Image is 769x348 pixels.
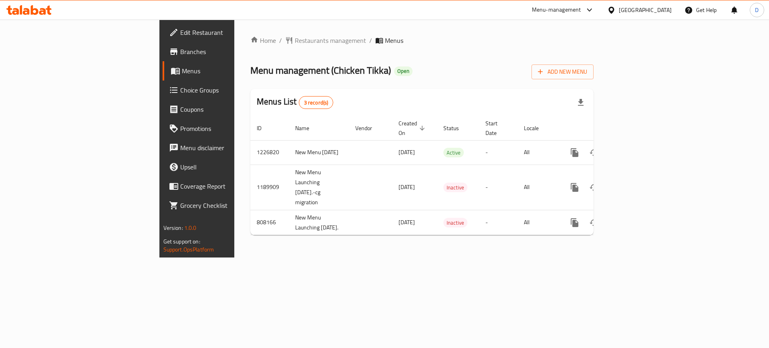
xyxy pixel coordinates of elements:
[180,143,282,153] span: Menu disclaimer
[182,66,282,76] span: Menus
[565,213,584,232] button: more
[180,124,282,133] span: Promotions
[479,210,517,235] td: -
[180,181,282,191] span: Coverage Report
[559,116,648,141] th: Actions
[355,123,382,133] span: Vendor
[538,67,587,77] span: Add New Menu
[485,119,508,138] span: Start Date
[443,218,467,227] span: Inactive
[399,217,415,227] span: [DATE]
[299,99,333,107] span: 3 record(s)
[584,143,604,162] button: Change Status
[399,182,415,192] span: [DATE]
[180,201,282,210] span: Grocery Checklist
[163,177,288,196] a: Coverage Report
[295,36,366,45] span: Restaurants management
[385,36,403,45] span: Menus
[295,123,320,133] span: Name
[443,183,467,192] span: Inactive
[163,223,183,233] span: Version:
[565,178,584,197] button: more
[443,123,469,133] span: Status
[184,223,197,233] span: 1.0.0
[163,80,288,100] a: Choice Groups
[250,116,648,235] table: enhanced table
[584,213,604,232] button: Change Status
[180,162,282,172] span: Upsell
[163,236,200,247] span: Get support on:
[180,28,282,37] span: Edit Restaurant
[571,93,590,112] div: Export file
[250,61,391,79] span: Menu management ( Chicken Tikka )
[163,244,214,255] a: Support.OpsPlatform
[163,157,288,177] a: Upsell
[289,210,349,235] td: New Menu Launching [DATE].
[180,47,282,56] span: Branches
[619,6,672,14] div: [GEOGRAPHIC_DATA]
[565,143,584,162] button: more
[584,178,604,197] button: Change Status
[755,6,759,14] span: D
[257,123,272,133] span: ID
[250,36,594,45] nav: breadcrumb
[163,119,288,138] a: Promotions
[443,148,464,157] span: Active
[399,119,427,138] span: Created On
[531,64,594,79] button: Add New Menu
[532,5,581,15] div: Menu-management
[180,105,282,114] span: Coupons
[479,140,517,165] td: -
[289,165,349,210] td: New Menu Launching [DATE].-cg migration
[394,68,413,74] span: Open
[394,66,413,76] div: Open
[163,100,288,119] a: Coupons
[163,61,288,80] a: Menus
[517,140,559,165] td: All
[399,147,415,157] span: [DATE]
[180,85,282,95] span: Choice Groups
[285,36,366,45] a: Restaurants management
[289,140,349,165] td: New Menu [DATE]
[369,36,372,45] li: /
[517,210,559,235] td: All
[163,42,288,61] a: Branches
[299,96,334,109] div: Total records count
[479,165,517,210] td: -
[257,96,333,109] h2: Menus List
[163,23,288,42] a: Edit Restaurant
[524,123,549,133] span: Locale
[517,165,559,210] td: All
[163,196,288,215] a: Grocery Checklist
[163,138,288,157] a: Menu disclaimer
